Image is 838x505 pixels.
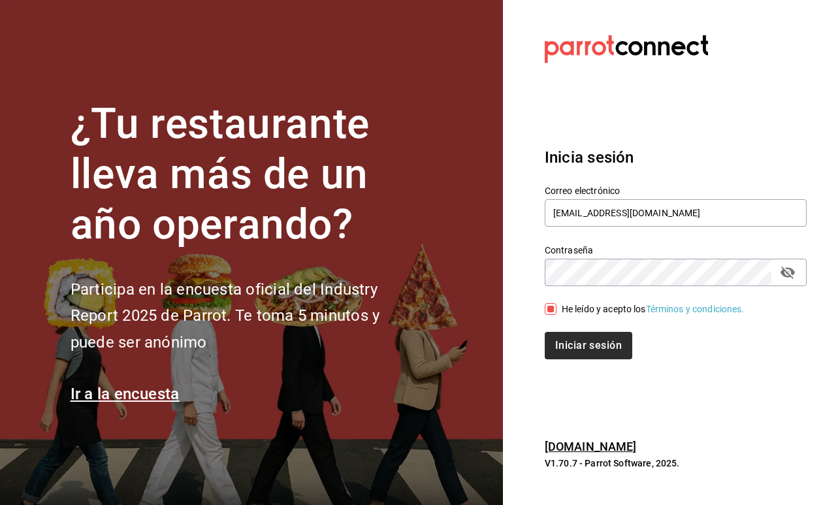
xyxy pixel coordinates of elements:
h2: Participa en la encuesta oficial del Industry Report 2025 de Parrot. Te toma 5 minutos y puede se... [71,276,423,356]
a: Ir a la encuesta [71,385,180,403]
label: Correo electrónico [545,186,807,195]
a: [DOMAIN_NAME] [545,440,637,453]
p: V1.70.7 - Parrot Software, 2025. [545,457,807,470]
input: Ingresa tu correo electrónico [545,199,807,227]
a: Términos y condiciones. [646,304,745,314]
h1: ¿Tu restaurante lleva más de un año operando? [71,99,423,250]
button: passwordField [777,261,799,284]
h3: Inicia sesión [545,146,807,169]
label: Contraseña [545,246,807,255]
button: Iniciar sesión [545,332,632,359]
div: He leído y acepto los [562,302,745,316]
